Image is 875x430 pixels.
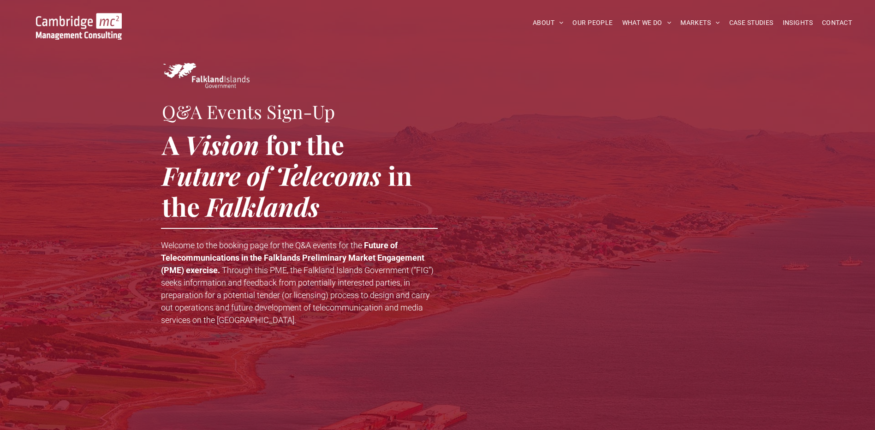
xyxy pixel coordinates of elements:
span: for the [266,127,344,161]
img: Cambridge MC Logo [36,13,122,40]
span: Vision [185,127,259,161]
span: in [388,158,412,192]
a: MARKETS [676,16,724,30]
a: ABOUT [528,16,568,30]
a: INSIGHTS [778,16,817,30]
span: Q&A Events Sign-Up [162,99,335,124]
a: WHAT WE DO [618,16,676,30]
a: CONTACT [817,16,857,30]
a: OUR PEOPLE [568,16,617,30]
span: Welcome to the booking page for the Q&A events for the [161,240,362,250]
a: CASE STUDIES [725,16,778,30]
span: Future of Telecoms [162,158,381,192]
span: the [162,189,200,223]
span: Falklands [206,189,320,223]
strong: Future of Telecommunications in the Falklands Preliminary Market Engagement (PME) exercise. [161,240,424,275]
span: A [162,127,179,161]
span: the Falkland Islands Government (“FIG”) seeks information and feedback from potentially intereste... [161,265,434,325]
span: Through this PME, [222,265,288,275]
